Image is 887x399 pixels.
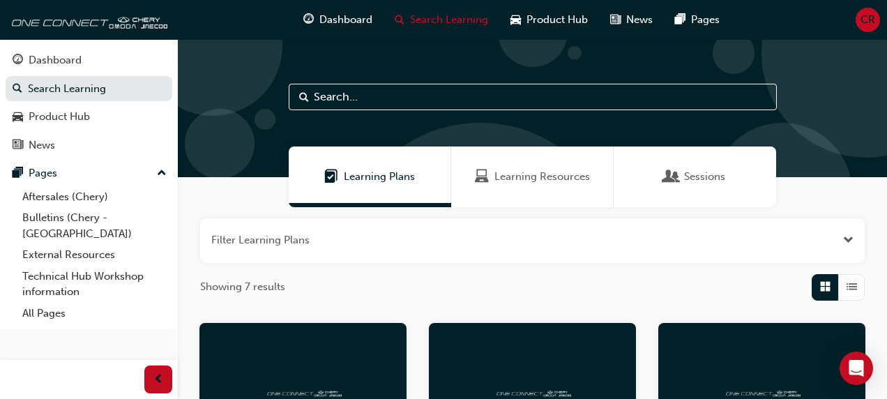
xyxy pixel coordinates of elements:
div: Open Intercom Messenger [840,352,873,385]
a: Dashboard [6,47,172,73]
span: search-icon [395,11,404,29]
a: Learning PlansLearning Plans [289,146,451,207]
a: pages-iconPages [664,6,731,34]
span: Sessions [665,169,678,185]
span: Learning Plans [344,169,415,185]
span: Learning Resources [475,169,489,185]
img: oneconnect [7,6,167,33]
a: External Resources [17,244,172,266]
span: guage-icon [303,11,314,29]
div: Product Hub [29,109,90,125]
span: Search [299,89,309,105]
span: Dashboard [319,12,372,28]
span: up-icon [157,165,167,183]
span: Learning Resources [494,169,590,185]
a: Product Hub [6,104,172,130]
button: Pages [6,160,172,186]
span: car-icon [13,111,23,123]
input: Search... [289,84,777,110]
a: Technical Hub Workshop information [17,266,172,303]
span: Sessions [684,169,725,185]
span: search-icon [13,83,22,96]
div: Pages [29,165,57,181]
a: Learning ResourcesLearning Resources [451,146,614,207]
span: guage-icon [13,54,23,67]
a: news-iconNews [599,6,664,34]
a: search-iconSearch Learning [384,6,499,34]
span: car-icon [510,11,521,29]
span: Showing 7 results [200,279,285,295]
div: Dashboard [29,52,82,68]
img: oneconnect [724,385,801,398]
img: oneconnect [494,385,571,398]
a: Bulletins (Chery - [GEOGRAPHIC_DATA]) [17,207,172,244]
span: CR [861,12,875,28]
a: SessionsSessions [614,146,776,207]
span: Pages [691,12,720,28]
span: news-icon [13,140,23,152]
a: car-iconProduct Hub [499,6,599,34]
a: All Pages [17,303,172,324]
a: guage-iconDashboard [292,6,384,34]
span: List [847,279,857,295]
span: Search Learning [410,12,488,28]
a: News [6,133,172,158]
span: pages-icon [675,11,685,29]
button: CR [856,8,880,32]
span: prev-icon [153,371,164,389]
span: Grid [820,279,831,295]
span: News [626,12,653,28]
span: news-icon [610,11,621,29]
a: Search Learning [6,76,172,102]
button: DashboardSearch LearningProduct HubNews [6,45,172,160]
div: News [29,137,55,153]
button: Open the filter [843,232,854,248]
a: Aftersales (Chery) [17,186,172,208]
img: oneconnect [265,385,342,398]
span: Product Hub [526,12,588,28]
span: pages-icon [13,167,23,180]
span: Learning Plans [324,169,338,185]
